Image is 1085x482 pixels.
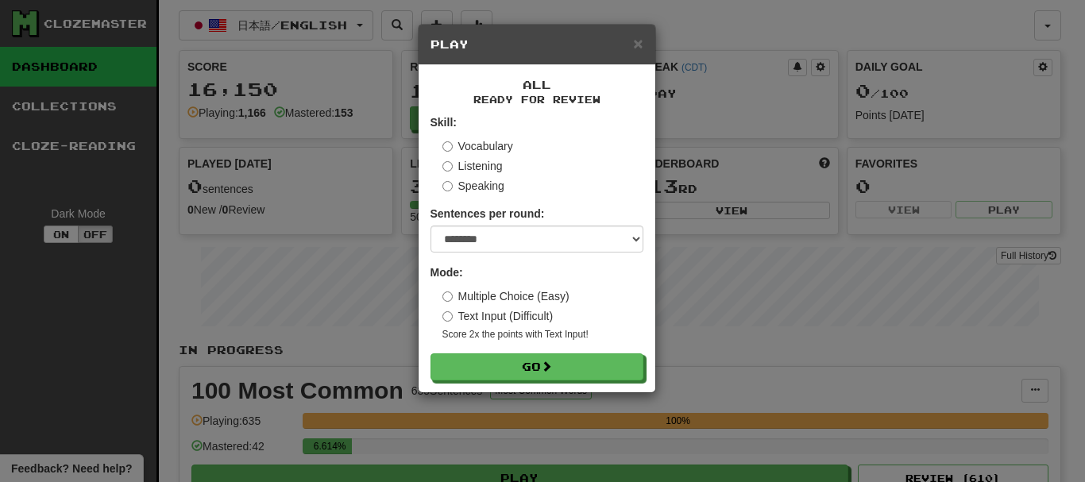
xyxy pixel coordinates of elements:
[633,35,643,52] button: Close
[442,288,570,304] label: Multiple Choice (Easy)
[431,116,457,129] strong: Skill:
[442,158,503,174] label: Listening
[431,266,463,279] strong: Mode:
[442,161,453,172] input: Listening
[442,141,453,152] input: Vocabulary
[442,178,504,194] label: Speaking
[442,291,453,302] input: Multiple Choice (Easy)
[633,34,643,52] span: ×
[431,353,643,380] button: Go
[442,328,643,341] small: Score 2x the points with Text Input !
[442,311,453,322] input: Text Input (Difficult)
[431,37,643,52] h5: Play
[431,206,545,222] label: Sentences per round:
[442,138,513,154] label: Vocabulary
[442,181,453,191] input: Speaking
[442,308,554,324] label: Text Input (Difficult)
[523,78,551,91] span: All
[431,93,643,106] small: Ready for Review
